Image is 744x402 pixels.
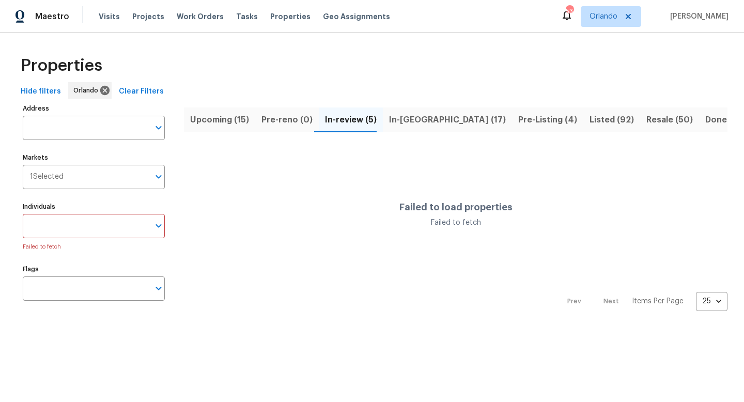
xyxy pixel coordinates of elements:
[518,113,577,127] span: Pre-Listing (4)
[399,218,513,228] div: Failed to fetch
[261,113,313,127] span: Pre-reno (0)
[557,292,727,311] nav: Pagination Navigation
[35,11,69,22] span: Maestro
[151,219,166,233] button: Open
[566,6,573,17] div: 53
[151,281,166,296] button: Open
[115,82,168,101] button: Clear Filters
[23,105,165,112] label: Address
[73,85,102,96] span: Orlando
[23,154,165,161] label: Markets
[646,113,693,127] span: Resale (50)
[151,169,166,184] button: Open
[323,11,390,22] span: Geo Assignments
[17,82,65,101] button: Hide filters
[632,296,684,306] p: Items Per Page
[236,13,258,20] span: Tasks
[696,288,727,315] div: 25
[190,113,249,127] span: Upcoming (15)
[30,173,64,181] span: 1 Selected
[590,113,634,127] span: Listed (92)
[23,266,165,272] label: Flags
[23,242,165,252] p: Failed to fetch
[132,11,164,22] span: Projects
[270,11,311,22] span: Properties
[21,85,61,98] span: Hide filters
[399,202,513,212] h4: Failed to load properties
[21,60,102,71] span: Properties
[23,204,165,210] label: Individuals
[151,120,166,135] button: Open
[325,113,377,127] span: In-review (5)
[68,82,112,99] div: Orlando
[590,11,617,22] span: Orlando
[666,11,729,22] span: [PERSON_NAME]
[99,11,120,22] span: Visits
[389,113,506,127] span: In-[GEOGRAPHIC_DATA] (17)
[177,11,224,22] span: Work Orders
[119,85,164,98] span: Clear Filters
